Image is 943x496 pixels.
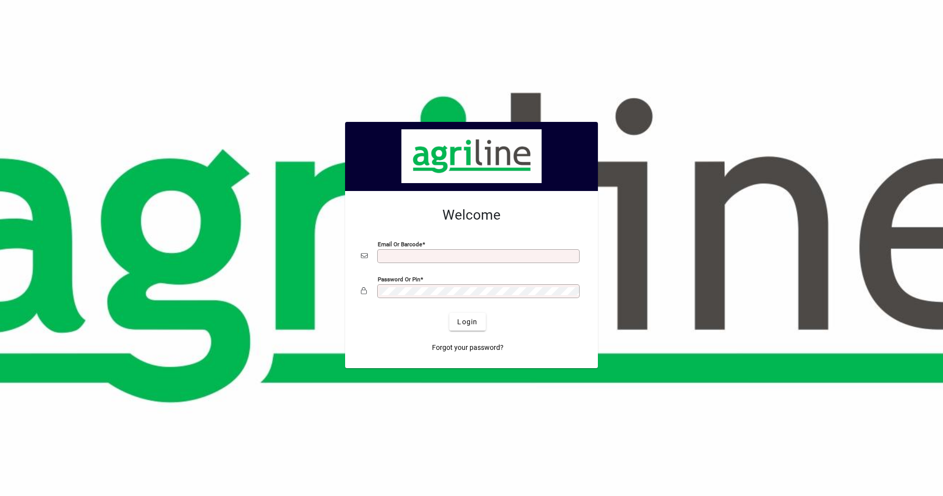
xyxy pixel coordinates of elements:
[378,276,420,283] mat-label: Password or Pin
[428,339,508,356] a: Forgot your password?
[378,241,422,248] mat-label: Email or Barcode
[449,313,485,331] button: Login
[457,317,477,327] span: Login
[432,343,504,353] span: Forgot your password?
[361,207,582,224] h2: Welcome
